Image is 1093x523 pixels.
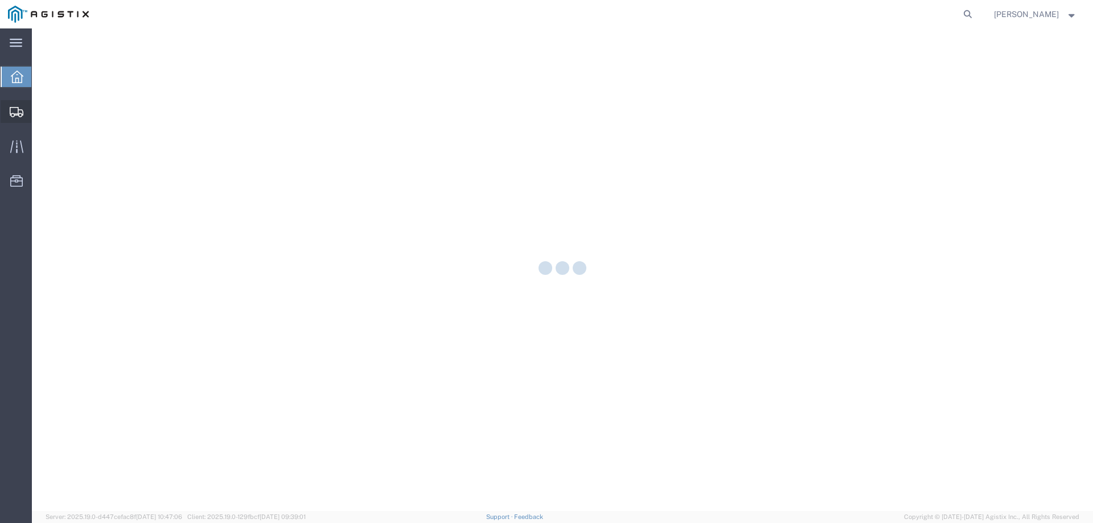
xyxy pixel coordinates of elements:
a: Support [486,513,515,520]
span: Client: 2025.19.0-129fbcf [187,513,306,520]
button: [PERSON_NAME] [993,7,1078,21]
img: logo [8,6,89,23]
a: Feedback [514,513,543,520]
span: [DATE] 09:39:01 [260,513,306,520]
span: Copyright © [DATE]-[DATE] Agistix Inc., All Rights Reserved [904,512,1079,522]
span: Server: 2025.19.0-d447cefac8f [46,513,182,520]
span: Jesse Jordan [994,8,1059,20]
span: [DATE] 10:47:06 [136,513,182,520]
